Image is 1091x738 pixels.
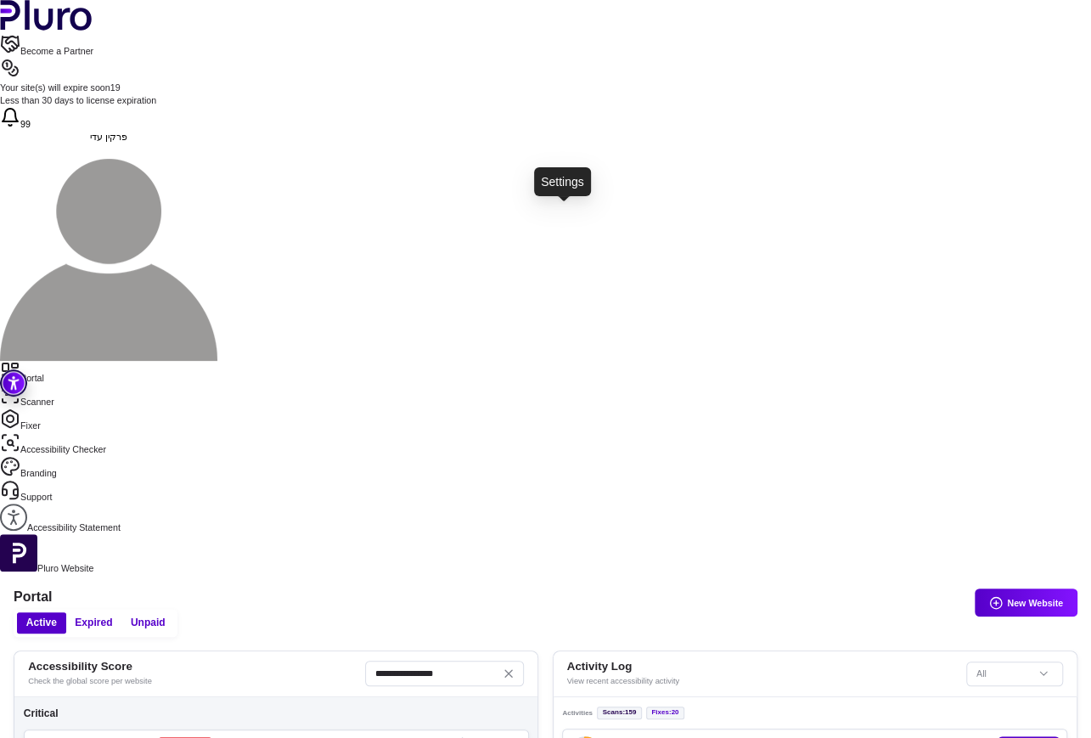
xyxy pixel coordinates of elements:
input: Search [365,661,524,686]
button: Expired [66,612,122,633]
span: פרקין עדי [90,132,127,142]
h3: Critical [24,707,529,720]
h2: Activity Log [567,660,958,673]
div: Set sorting [966,662,1063,686]
div: Settings [534,167,591,196]
h1: Portal [14,589,1077,605]
span: 99 [20,119,31,129]
button: New Website [975,589,1077,617]
span: 159 [625,708,636,716]
span: 19 [110,82,121,93]
span: 20 [671,708,678,716]
span: Expired [75,616,112,629]
button: Active [17,612,66,633]
div: Check the global score per website [28,676,356,687]
h2: Accessibility Score [28,660,356,673]
button: Unpaid [121,612,174,633]
button: Clear search field [502,667,515,680]
div: View recent accessibility activity [567,676,958,687]
li: fixes : [646,707,684,719]
div: Activities [562,707,1067,719]
li: scans : [597,707,641,719]
span: Unpaid [131,616,166,629]
span: Active [26,616,57,629]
